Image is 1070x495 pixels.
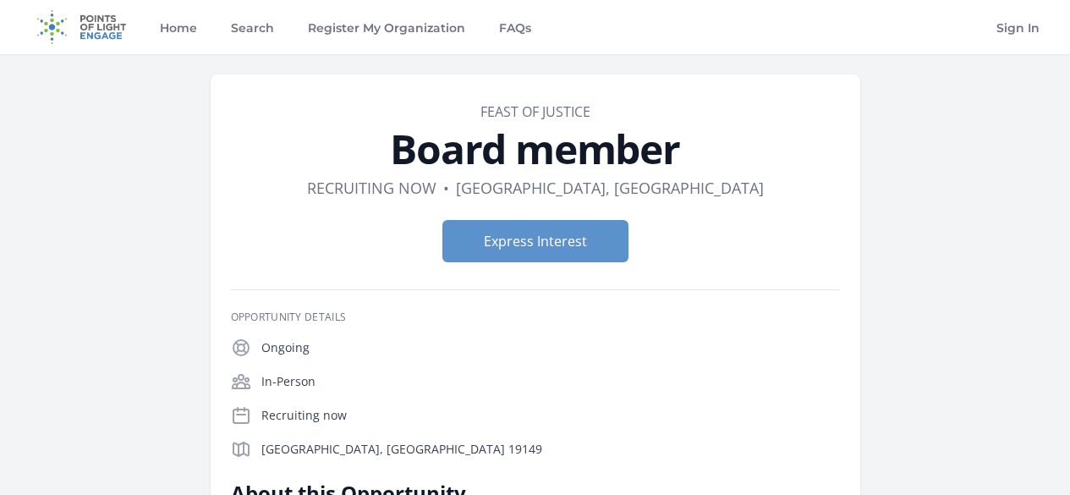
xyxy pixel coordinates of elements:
button: Express Interest [442,220,628,262]
dd: [GEOGRAPHIC_DATA], [GEOGRAPHIC_DATA] [456,176,764,200]
p: Recruiting now [261,407,840,424]
div: • [443,176,449,200]
a: Feast of Justice [480,102,590,121]
h3: Opportunity Details [231,311,840,324]
p: In-Person [261,373,840,390]
h1: Board member [231,129,840,169]
p: [GEOGRAPHIC_DATA], [GEOGRAPHIC_DATA] 19149 [261,441,840,458]
p: Ongoing [261,339,840,356]
dd: Recruiting now [307,176,436,200]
